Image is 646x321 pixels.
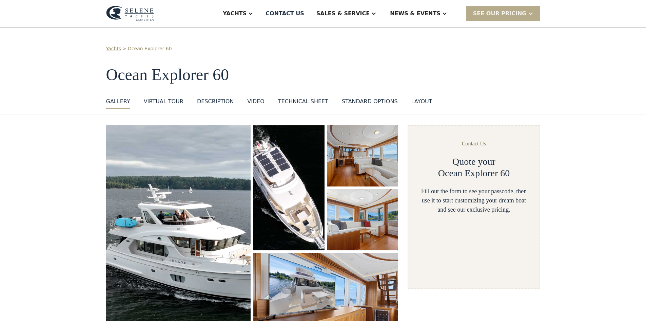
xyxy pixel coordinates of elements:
a: DESCRIPTION [197,97,234,109]
a: VIRTUAL TOUR [144,97,183,109]
div: layout [411,97,432,106]
div: VIDEO [247,97,265,106]
div: > [122,45,126,52]
a: open lightbox [253,125,324,250]
div: Technical sheet [278,97,328,106]
form: Yacht Detail Page form [408,125,540,289]
div: DESCRIPTION [197,97,234,106]
div: News & EVENTS [390,10,441,18]
div: VIRTUAL TOUR [144,97,183,106]
div: Contact Us [462,140,486,148]
div: GALLERY [106,97,130,106]
a: open lightbox [327,189,398,250]
a: Yachts [106,45,121,52]
div: Yachts [223,10,247,18]
h1: Ocean Explorer 60 [106,66,540,84]
img: logo [106,6,154,21]
a: layout [411,97,432,109]
div: SEE Our Pricing [466,6,540,21]
div: standard options [342,97,398,106]
iframe: Form 1 [419,224,528,275]
h2: Quote your [452,156,495,167]
a: VIDEO [247,97,265,109]
h2: Ocean Explorer 60 [438,167,510,179]
a: standard options [342,97,398,109]
div: Fill out the form to see your passcode, then use it to start customizing your dream boat and see ... [419,187,528,214]
div: SEE Our Pricing [473,10,527,18]
a: Ocean Explorer 60 [128,45,172,52]
a: GALLERY [106,97,130,109]
a: open lightbox [327,125,398,186]
div: Sales & Service [316,10,370,18]
a: Technical sheet [278,97,328,109]
div: Contact US [266,10,304,18]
